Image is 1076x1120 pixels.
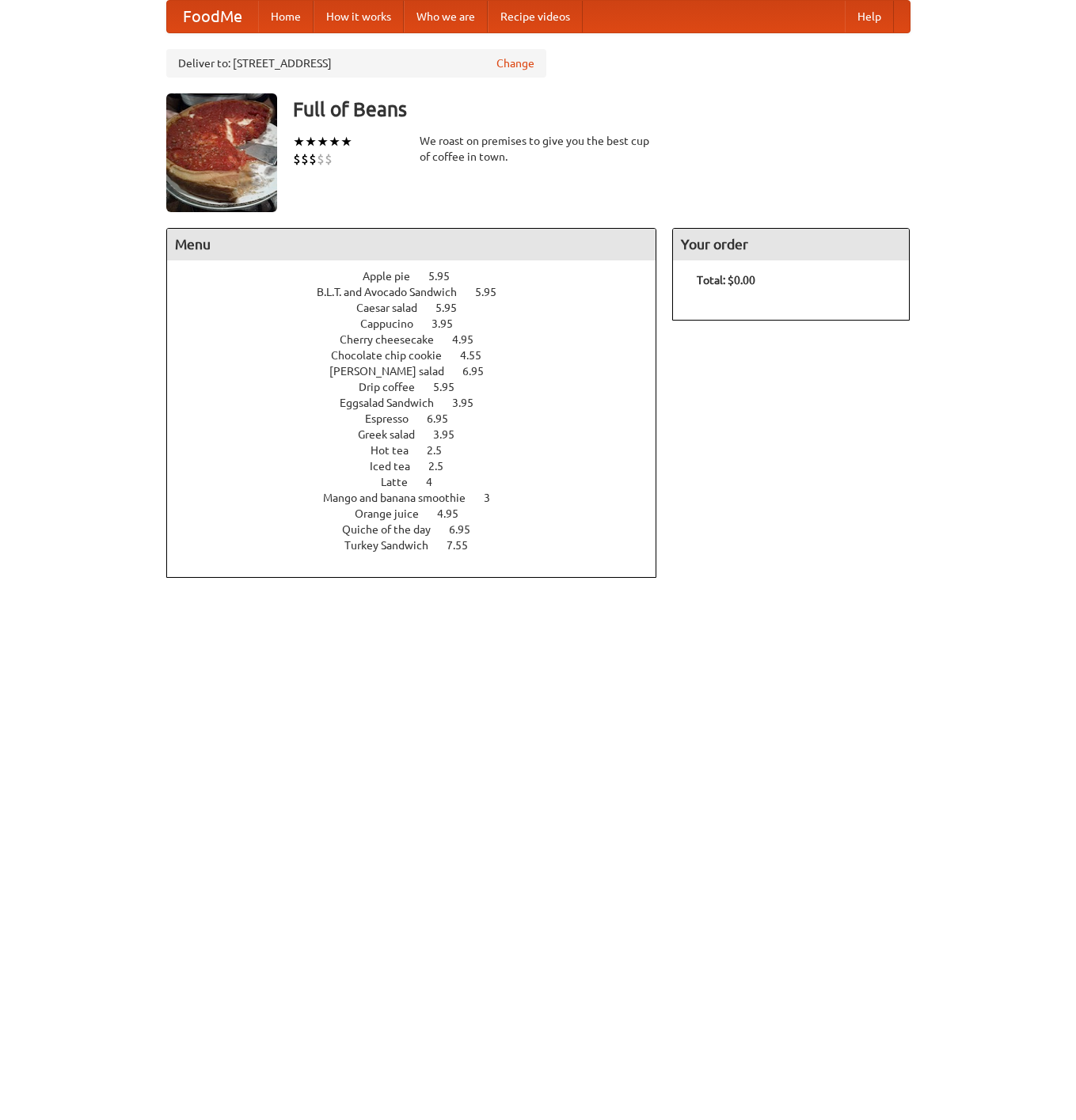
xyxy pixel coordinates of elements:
h4: Menu [167,229,656,260]
a: Drip coffee 5.95 [359,381,484,393]
a: Turkey Sandwich 7.55 [344,539,497,552]
span: Chocolate chip cookie [331,349,458,362]
a: Apple pie 5.95 [363,270,479,283]
span: 3.95 [432,317,469,330]
h4: Your order [673,229,909,260]
span: 3.95 [433,428,470,441]
li: ★ [305,133,317,150]
span: Drip coffee [359,381,431,393]
span: Espresso [365,412,424,425]
div: Deliver to: [STREET_ADDRESS] [166,49,546,78]
span: 6.95 [462,365,500,378]
li: $ [309,150,317,168]
div: We roast on premises to give you the best cup of coffee in town. [420,133,657,165]
a: [PERSON_NAME] salad 6.95 [329,365,513,378]
span: 4.95 [452,333,489,346]
span: 5.95 [475,286,512,298]
img: angular.jpg [166,93,277,212]
span: 2.5 [428,460,459,473]
a: Who we are [404,1,488,32]
a: Quiche of the day 6.95 [342,523,500,536]
span: 5.95 [433,381,470,393]
a: Recipe videos [488,1,583,32]
a: Mango and banana smoothie 3 [323,492,519,504]
span: Cherry cheesecake [340,333,450,346]
a: Iced tea 2.5 [370,460,473,473]
span: 3.95 [452,397,489,409]
span: Turkey Sandwich [344,539,444,552]
a: Caesar salad 5.95 [356,302,486,314]
span: [PERSON_NAME] salad [329,365,460,378]
li: $ [325,150,333,168]
span: Orange juice [355,507,435,520]
a: Espresso 6.95 [365,412,477,425]
span: Apple pie [363,270,426,283]
a: Change [496,55,534,71]
li: $ [293,150,301,168]
a: How it works [314,1,404,32]
a: Orange juice 4.95 [355,507,488,520]
b: Total: $0.00 [697,274,755,287]
a: Cherry cheesecake 4.95 [340,333,503,346]
span: Iced tea [370,460,426,473]
span: 6.95 [427,412,464,425]
a: B.L.T. and Avocado Sandwich 5.95 [317,286,526,298]
span: B.L.T. and Avocado Sandwich [317,286,473,298]
span: 4.55 [460,349,497,362]
a: Latte 4 [381,476,462,488]
span: Hot tea [371,444,424,457]
span: Eggsalad Sandwich [340,397,450,409]
a: Chocolate chip cookie 4.55 [331,349,511,362]
span: 2.5 [427,444,458,457]
a: Eggsalad Sandwich 3.95 [340,397,503,409]
li: ★ [317,133,329,150]
li: $ [301,150,309,168]
a: Hot tea 2.5 [371,444,471,457]
li: ★ [340,133,352,150]
a: Greek salad 3.95 [358,428,484,441]
span: Caesar salad [356,302,433,314]
span: 6.95 [449,523,486,536]
span: 7.55 [447,539,484,552]
span: Latte [381,476,424,488]
span: Cappucino [360,317,429,330]
span: 3 [484,492,506,504]
a: Help [845,1,894,32]
span: Quiche of the day [342,523,447,536]
a: Cappucino 3.95 [360,317,482,330]
li: ★ [329,133,340,150]
a: Home [258,1,314,32]
li: ★ [293,133,305,150]
span: Greek salad [358,428,431,441]
h3: Full of Beans [293,93,911,125]
span: 5.95 [435,302,473,314]
a: FoodMe [167,1,258,32]
span: 4.95 [437,507,474,520]
li: $ [317,150,325,168]
span: 4 [426,476,448,488]
span: Mango and banana smoothie [323,492,481,504]
span: 5.95 [428,270,466,283]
